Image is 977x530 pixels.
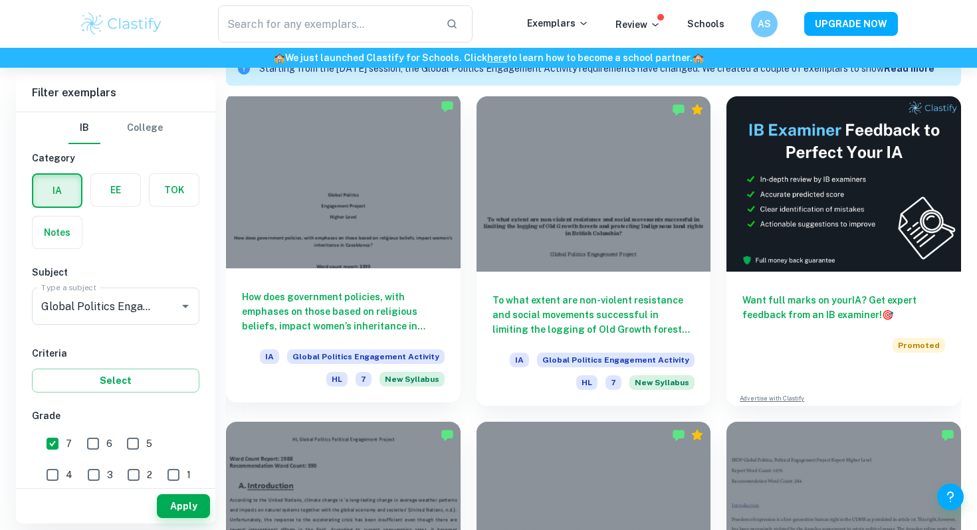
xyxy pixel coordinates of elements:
label: Type a subject [41,282,96,293]
button: Select [32,369,199,393]
h6: Grade [32,408,199,423]
img: Marked [672,428,685,442]
p: Review [615,17,661,32]
div: Starting from the May 2026 session, the Global Politics Engagement Activity requirements have cha... [629,375,695,390]
p: Exemplars [527,16,589,31]
button: EE [91,174,140,206]
div: Starting from the May 2026 session, the Global Politics Engagement Activity requirements have cha... [380,372,445,387]
span: New Syllabus [629,375,695,390]
h6: Category [32,151,199,165]
button: College [127,112,163,144]
h6: To what extent are non-violent resistance and social movements successful in limiting the logging... [492,293,695,337]
span: Global Politics Engagement Activity [287,349,445,364]
span: 5 [146,436,152,451]
span: 🎯 [882,309,893,320]
a: How does government policies, with emphases on those based on religious beliefs, impact women’s i... [226,96,461,406]
a: Advertise with Clastify [740,394,804,403]
span: 7 [356,372,372,387]
input: Search for any exemplars... [218,5,435,43]
div: Premium [691,428,704,442]
span: 3 [107,468,113,482]
button: IA [33,175,81,207]
span: HL [576,375,597,390]
span: 🏫 [274,52,285,63]
h6: AS [757,17,772,31]
span: 1 [187,468,191,482]
span: 7 [66,436,72,451]
p: Starting from the [DATE] session, the Global Politics Engagement Activity requirements have chang... [259,62,884,76]
h6: Filter exemplars [16,74,215,112]
span: IA [260,349,279,364]
h6: How does government policies, with emphases on those based on religious beliefs, impact women’s i... [242,290,445,333]
span: Promoted [893,338,945,353]
div: Premium [691,103,704,116]
button: Apply [157,494,210,518]
span: 7 [605,375,621,390]
img: Clastify logo [79,11,163,37]
a: Want full marks on yourIA? Get expert feedback from an IB examiner!PromotedAdvertise with Clastify [726,96,961,406]
h6: Subject [32,265,199,280]
span: New Syllabus [380,372,445,387]
button: TOK [150,174,199,206]
img: Marked [441,428,454,442]
a: To what extent are non-violent resistance and social movements successful in limiting the logging... [477,96,711,406]
button: Open [176,297,195,315]
h6: We just launched Clastify for Schools. Click to learn how to become a school partner. [3,50,974,65]
h6: Criteria [32,346,199,361]
button: Notes [33,217,82,248]
span: 🏫 [693,52,704,63]
h6: Want full marks on your IA ? Get expert feedback from an IB examiner! [742,293,945,322]
b: Read more [884,63,934,74]
img: Marked [941,428,954,442]
img: Thumbnail [726,96,961,272]
button: AS [751,11,778,37]
span: 4 [66,468,72,482]
span: IA [510,353,529,367]
span: Global Politics Engagement Activity [537,353,695,367]
span: 2 [147,468,152,482]
button: IB [68,112,100,144]
div: Filter type choice [68,112,163,144]
img: Marked [672,103,685,116]
button: UPGRADE NOW [804,12,898,36]
span: 6 [106,436,112,451]
a: Schools [687,19,724,29]
span: HL [326,372,348,387]
a: here [487,52,508,63]
img: Marked [441,100,454,113]
button: Help and Feedback [937,484,964,510]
